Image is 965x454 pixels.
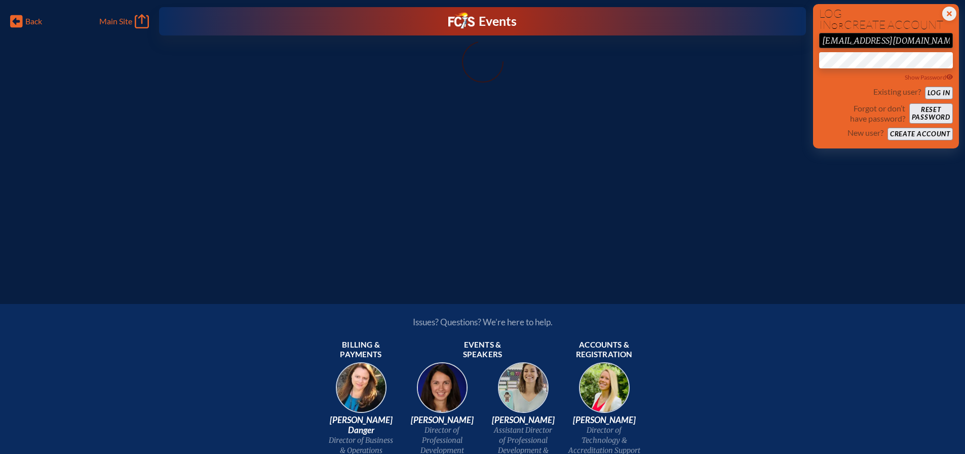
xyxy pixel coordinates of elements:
input: Email [819,33,953,48]
h1: Events [479,15,517,28]
p: Existing user? [873,87,921,97]
img: 9c64f3fb-7776-47f4-83d7-46a341952595 [329,359,394,424]
span: [PERSON_NAME] [568,415,641,425]
button: Resetpassword [909,103,953,124]
button: Log in [925,87,953,99]
span: Back [25,16,42,26]
button: Create account [887,128,953,140]
a: FCIS LogoEvents [448,12,517,30]
img: 545ba9c4-c691-43d5-86fb-b0a622cbeb82 [491,359,556,424]
span: Show Password [905,73,953,81]
span: [PERSON_NAME] Danger [325,415,398,435]
span: [PERSON_NAME] [406,415,479,425]
span: Main Site [99,16,132,26]
p: Forgot or don’t have password? [819,103,905,124]
div: FCIS Events — Future ready [337,12,628,30]
h1: Log in create account [819,8,953,31]
span: or [831,21,844,31]
img: b1ee34a6-5a78-4519-85b2-7190c4823173 [572,359,637,424]
span: Billing & payments [325,340,398,360]
img: Florida Council of Independent Schools [448,12,475,28]
a: Main Site [99,14,149,28]
p: Issues? Questions? We’re here to help. [304,317,661,327]
span: Accounts & registration [568,340,641,360]
span: [PERSON_NAME] [487,415,560,425]
span: Events & speakers [446,340,519,360]
p: New user? [847,128,883,138]
img: 94e3d245-ca72-49ea-9844-ae84f6d33c0f [410,359,475,424]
